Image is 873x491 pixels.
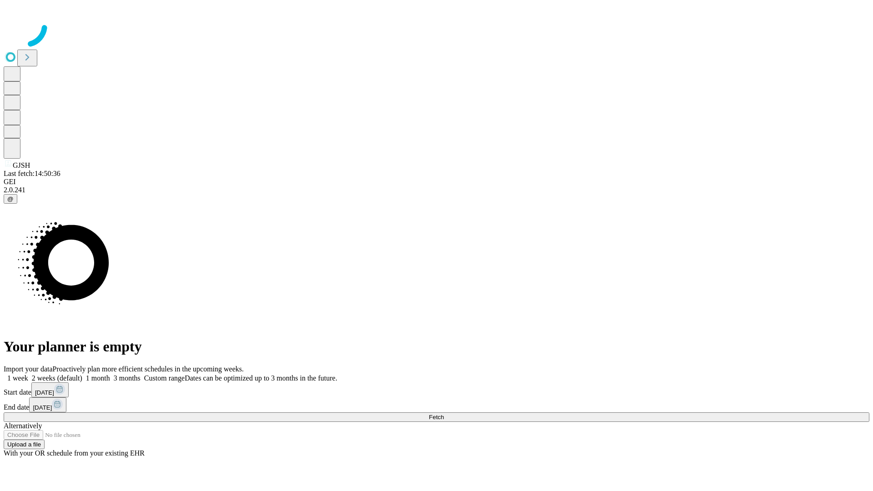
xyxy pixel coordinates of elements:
[4,338,869,355] h1: Your planner is empty
[4,422,42,430] span: Alternatively
[32,374,82,382] span: 2 weeks (default)
[33,404,52,411] span: [DATE]
[144,374,185,382] span: Custom range
[7,374,28,382] span: 1 week
[86,374,110,382] span: 1 month
[53,365,244,373] span: Proactively plan more efficient schedules in the upcoming weeks.
[4,412,869,422] button: Fetch
[29,397,66,412] button: [DATE]
[4,440,45,449] button: Upload a file
[185,374,337,382] span: Dates can be optimized up to 3 months in the future.
[4,178,869,186] div: GEI
[4,449,145,457] span: With your OR schedule from your existing EHR
[31,382,69,397] button: [DATE]
[7,195,14,202] span: @
[4,382,869,397] div: Start date
[13,161,30,169] span: GJSH
[429,414,444,421] span: Fetch
[4,186,869,194] div: 2.0.241
[4,194,17,204] button: @
[4,397,869,412] div: End date
[114,374,140,382] span: 3 months
[4,170,60,177] span: Last fetch: 14:50:36
[4,365,53,373] span: Import your data
[35,389,54,396] span: [DATE]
